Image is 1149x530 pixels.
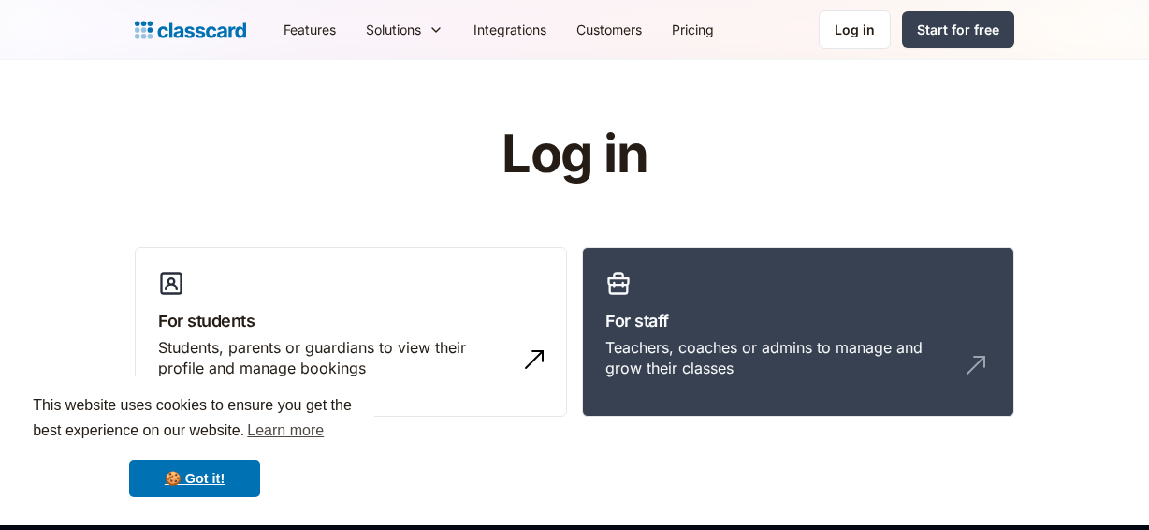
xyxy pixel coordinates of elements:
[158,337,506,379] div: Students, parents or guardians to view their profile and manage bookings
[835,20,875,39] div: Log in
[582,247,1014,418] a: For staffTeachers, coaches or admins to manage and grow their classes
[917,20,999,39] div: Start for free
[15,376,374,515] div: cookieconsent
[561,8,657,51] a: Customers
[135,247,567,418] a: For studentsStudents, parents or guardians to view their profile and manage bookings
[244,417,327,445] a: learn more about cookies
[657,8,729,51] a: Pricing
[605,308,991,333] h3: For staff
[158,308,544,333] h3: For students
[135,17,246,43] a: home
[129,460,260,497] a: dismiss cookie message
[902,11,1014,48] a: Start for free
[366,20,421,39] div: Solutions
[33,394,356,445] span: This website uses cookies to ensure you get the best experience on our website.
[605,337,953,379] div: Teachers, coaches or admins to manage and grow their classes
[819,10,891,49] a: Log in
[458,8,561,51] a: Integrations
[269,8,351,51] a: Features
[351,8,458,51] div: Solutions
[278,125,872,184] h1: Log in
